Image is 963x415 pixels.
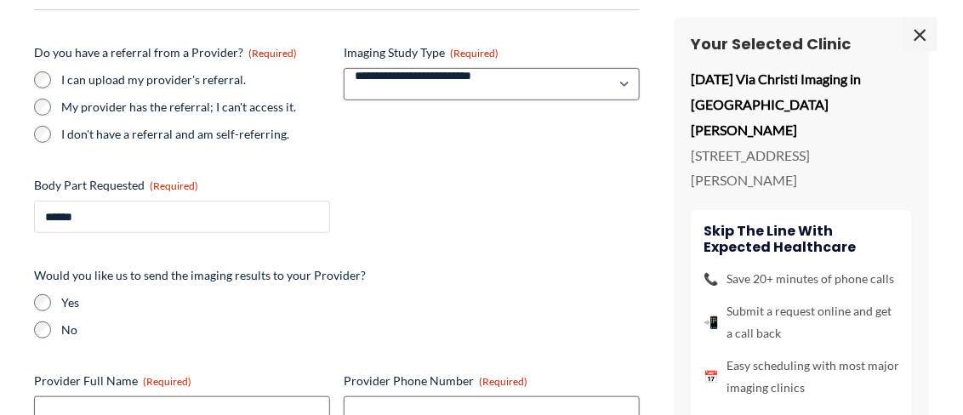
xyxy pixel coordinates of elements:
[704,268,718,290] span: 📞
[143,375,191,388] span: (Required)
[344,372,640,389] label: Provider Phone Number
[61,294,640,311] label: Yes
[479,375,527,388] span: (Required)
[704,311,718,333] span: 📲
[450,47,499,60] span: (Required)
[61,321,640,338] label: No
[691,66,912,142] p: [DATE] Via Christi Imaging in [GEOGRAPHIC_DATA][PERSON_NAME]
[704,268,899,290] li: Save 20+ minutes of phone calls
[903,17,937,51] span: ×
[150,179,198,192] span: (Required)
[61,126,330,143] label: I don't have a referral and am self-referring.
[61,99,330,116] label: My provider has the referral; I can't access it.
[704,355,899,399] li: Easy scheduling with most major imaging clinics
[61,71,330,88] label: I can upload my provider's referral.
[34,177,330,194] label: Body Part Requested
[34,267,366,284] legend: Would you like us to send the imaging results to your Provider?
[704,223,899,255] h4: Skip the line with Expected Healthcare
[344,44,640,61] label: Imaging Study Type
[704,366,718,388] span: 📅
[691,143,912,193] p: [STREET_ADDRESS][PERSON_NAME]
[691,34,912,54] h3: Your Selected Clinic
[34,44,297,61] legend: Do you have a referral from a Provider?
[34,372,330,389] label: Provider Full Name
[248,47,297,60] span: (Required)
[704,300,899,344] li: Submit a request online and get a call back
